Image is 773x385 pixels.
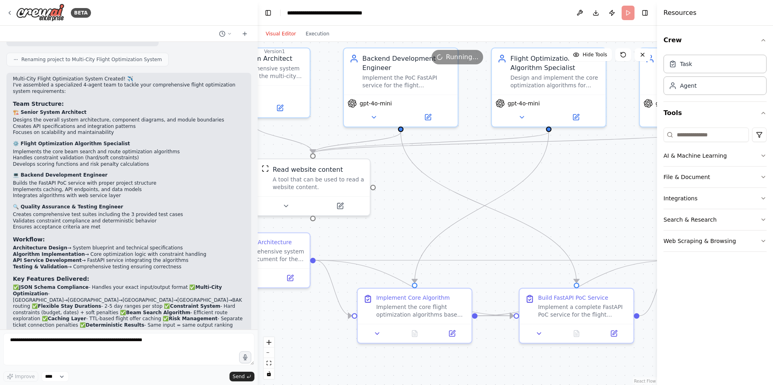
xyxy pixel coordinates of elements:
[287,9,378,17] nav: breadcrumb
[21,56,162,63] span: Renaming project to Multi-City Flight Optimization System
[519,288,634,344] div: Build FastAPI PoC ServiceImplement a complete FastAPI PoC service for the flight optimization sys...
[13,245,245,251] li: → System blueprint and technical specifications
[639,47,754,128] div: gpt-4o-mini
[360,100,392,107] span: gpt-4o-mini
[402,112,454,123] button: Open in side panel
[316,256,676,265] g: Edge from ffaccfa2-d7b1-487b-bacf-3f69357bd7e8 to 860f96c4-9dd1-4e98-a284-08aa6fdb2866
[410,132,553,282] g: Edge from f1543ba8-7b29-4ae0-ab9c-0c83b62966b7 to ee21a342-0e0c-4e53-926a-9d0ff4e5cc6e
[264,48,285,55] div: Version 1
[634,379,656,383] a: React Flow attribution
[13,124,245,130] li: Creates API specifications and integration patterns
[362,54,452,72] div: Backend Development Engineer
[663,29,767,51] button: Crew
[508,100,540,107] span: gpt-4o-mini
[13,141,130,146] strong: ⚙️ Flight Optimization Algorithm Specialist
[538,294,608,301] div: Build FastAPI PoC Service
[663,102,767,124] button: Tools
[254,103,306,114] button: Open in side panel
[557,328,596,339] button: No output available
[13,155,245,161] li: Handles constraint validation (hard/soft constraints)
[436,328,468,339] button: Open in side panel
[13,117,245,124] li: Designs the overall system architecture, component diagrams, and module boundaries
[16,4,64,22] img: Logo
[598,328,630,339] button: Open in side panel
[126,310,190,315] strong: Beam Search Algorithm
[15,373,35,380] span: Improve
[13,257,82,263] strong: API Service Development
[680,82,697,90] div: Agent
[13,204,123,210] strong: 🔍 Quality Assurance & Testing Engineer
[308,132,405,153] g: Edge from 652df9ec-655e-4a18-8868-d4c0a4e8f8d1 to 515662a8-5586-4250-99be-f9097a9b91e9
[639,7,651,19] button: Hide right sidebar
[214,65,304,80] div: Design comprehensive system architecture for the multi-city flight optimization platform, includi...
[396,132,581,282] g: Edge from 652df9ec-655e-4a18-8868-d4c0a4e8f8d1 to 4ee0ca6c-fdef-4423-b351-2b61d84ce327
[13,180,245,187] li: Builds the FastAPI PoC service with proper project structure
[357,288,472,344] div: Implement Core AlgorithmImplement the core flight optimization algorithms based on the system arc...
[13,109,87,115] strong: 🏗️ Senior System Architect
[264,358,274,369] button: fit view
[238,29,251,39] button: Start a new chat
[491,47,606,128] div: Flight Optimization Algorithm SpecialistDesign and implement the core optimization algorithms for...
[264,369,274,379] button: toggle interactivity
[13,284,245,328] p: ✅ - Handles your exact input/output format ✅ - [GEOGRAPHIC_DATA]→[GEOGRAPHIC_DATA]→[GEOGRAPHIC_DA...
[663,124,767,258] div: Tools
[583,51,607,58] span: Hide Tools
[239,351,251,363] button: Click to speak your automation idea
[316,256,352,321] g: Edge from ffaccfa2-d7b1-487b-bacf-3f69357bd7e8 to ee21a342-0e0c-4e53-926a-9d0ff4e5cc6e
[13,149,245,155] li: Implements the core beam search and route optimization algorithms
[663,51,767,101] div: Crew
[264,337,274,348] button: zoom in
[13,161,245,168] li: Develops scoring functions and risk penalty calculations
[13,101,64,107] strong: Team Structure:
[216,29,235,39] button: Switch to previous chat
[663,188,767,209] button: Integrations
[3,371,38,382] button: Improve
[13,264,68,270] strong: Testing & Validation
[233,373,245,380] span: Send
[13,257,245,264] li: → FastAPI service integrating the algorithms
[13,284,222,296] strong: Multi-City Optimization
[362,74,452,89] div: Implement the PoC FastAPI service for the flight optimization system, including API endpoints, da...
[71,8,91,18] div: BETA
[663,231,767,251] button: Web Scraping & Browsing
[262,7,274,19] button: Hide left sidebar
[170,303,220,309] strong: Constraint System
[13,130,245,136] li: Focuses on scalability and maintainability
[264,337,274,379] div: React Flow controls
[214,248,304,263] div: Create a comprehensive system architecture document for the multi-city flight optimization platfo...
[13,212,245,218] li: Creates comprehensive test suites including the 3 provided test cases
[663,8,697,18] h4: Resources
[48,316,86,321] strong: Caching Layer
[314,200,366,212] button: Open in side panel
[376,303,466,318] div: Implement the core flight optimization algorithms based on the system architecture. Create: 1. Be...
[663,145,767,166] button: AI & Machine Learning
[680,60,692,68] div: Task
[19,284,89,290] strong: JSON Schema Compliance
[274,272,306,284] button: Open in side panel
[538,303,628,318] div: Implement a complete FastAPI PoC service for the flight optimization system. Build: 1. FastAPI ap...
[511,54,600,72] div: Flight Optimization Algorithm Specialist
[261,29,301,39] button: Visual Editor
[169,316,217,321] strong: Risk Management
[550,112,602,123] button: Open in side panel
[13,76,245,82] h2: Multi-City Flight Optimization System Created! ✈️
[13,236,45,243] strong: Workflow:
[13,172,107,178] strong: 💻 Backend Development Engineer
[195,47,310,118] div: Senior System ArchitectDesign comprehensive system architecture for the multi-city flight optimiz...
[13,224,245,231] li: Ensures acceptance criteria are met
[13,218,245,224] li: Validates constraint compliance and deterministic behavior
[13,82,245,95] p: I've assembled a specialized 4-agent team to tackle your comprehensive flight optimization system...
[343,47,459,128] div: Backend Development EngineerImplement the PoC FastAPI service for the flight optimization system,...
[446,52,479,62] span: Running...
[214,239,291,246] div: Design System Architecture
[13,251,245,258] li: → Core optimization logic with constraint handling
[13,264,245,270] li: → Comprehensive testing ensuring correctness
[264,348,274,358] button: zoom out
[13,245,67,251] strong: Architecture Design
[273,176,364,191] div: A tool that can be used to read a website content.
[663,167,767,187] button: File & Document
[511,74,600,89] div: Design and implement the core optimization algorithms for multi-city flight search, including bea...
[477,256,676,321] g: Edge from ee21a342-0e0c-4e53-926a-9d0ff4e5cc6e to 860f96c4-9dd1-4e98-a284-08aa6fdb2866
[195,232,310,288] div: Design System ArchitectureCreate a comprehensive system architecture document for the multi-city ...
[273,165,343,174] div: Read website content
